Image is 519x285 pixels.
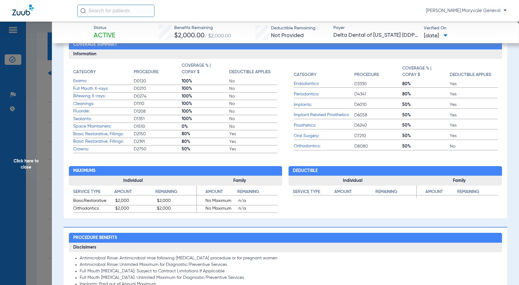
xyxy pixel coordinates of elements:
app-breakdown-title: Procedure [134,62,181,78]
h4: Amount [417,189,457,195]
app-breakdown-title: Amount [417,189,457,198]
app-breakdown-title: Remaining [375,189,416,198]
span: 50% [402,122,450,128]
h3: Disclaimers [69,243,502,253]
li: Full Mouth [MEDICAL_DATA]: Subject to Contract Limitations If Applicable [80,269,497,274]
span: Endodontics: [294,81,354,87]
h4: Deductible Applies [450,72,491,78]
span: Periodontics: [294,91,354,98]
span: D4341 [354,91,402,97]
span: D7210 [354,133,402,139]
span: Orthodontics: [294,143,354,149]
span: D3330 [354,81,402,87]
span: Basic Restorative, Fillings: [73,138,134,145]
span: Fluoride: [73,108,134,115]
h4: Remaining [155,189,196,195]
span: Space Maintainers: [73,123,134,130]
app-breakdown-title: Deductible Applies [229,62,277,78]
span: D0120 [134,78,181,84]
span: D6058 [354,112,402,118]
span: No [229,116,277,122]
app-breakdown-title: Service Type [73,189,114,198]
app-breakdown-title: Deductible Applies [450,62,497,80]
span: No [229,101,277,107]
span: No [229,93,277,99]
span: D2391 [134,139,181,145]
span: No [229,124,277,130]
span: D2150 [134,131,181,137]
span: Verified On [424,25,509,31]
span: 80% [402,81,450,87]
app-breakdown-title: Coverage % | Copay $ [182,62,229,78]
li: Antimicrobial Rinse: Unlimited Maximum for Diagnostic/Preventive Services [80,262,497,268]
h4: Coverage % | Copay $ [182,62,226,75]
li: Full Mouth [MEDICAL_DATA]: Unlimited Maximum for Diagnostic/Preventive Services [80,275,497,281]
app-breakdown-title: Remaining [457,189,498,198]
app-breakdown-title: Service Type [293,189,334,198]
app-breakdown-title: Category [73,62,134,78]
span: Implant Related Prosthetics: [294,112,354,118]
span: D0210 [134,86,181,92]
span: $2,000 [115,198,155,205]
span: D8080 [354,143,402,149]
span: 80% [402,91,450,97]
span: D2750 [134,146,181,152]
div: Chat Widget [488,255,519,285]
span: D6240 [354,122,402,128]
span: Bitewing X-rays: [73,93,134,99]
span: Implants: [294,102,354,108]
span: 100% [182,86,229,92]
span: [DATE] [424,32,448,40]
h3: Family [417,176,502,186]
span: / $2,000.00 [205,34,231,39]
span: D1208 [134,108,181,115]
span: Oral Surgery: [294,133,354,139]
span: D1510 [134,124,181,130]
h4: Remaining [375,189,416,195]
span: Exams: [73,78,134,84]
span: Yes [450,102,497,108]
span: D1110 [134,101,181,107]
h4: Procedure [354,72,379,78]
span: 50% [402,143,450,149]
h3: Individual [69,176,197,186]
span: No [450,143,497,149]
span: D0274 [134,93,181,99]
span: D1351 [134,116,181,122]
span: Yes [450,122,497,128]
span: Yes [450,112,497,118]
span: 100% [182,116,229,122]
span: Status [94,25,115,31]
span: Payer [333,25,418,31]
span: 80% [182,139,229,145]
span: No [229,108,277,115]
h4: Service Type [293,189,334,195]
span: 0% [182,124,229,130]
span: Yes [229,139,277,145]
span: $2,000 [115,205,155,213]
h4: Service Type [73,189,114,195]
h4: Amount [114,189,155,195]
h4: Amount [334,189,375,195]
h2: Procedure Benefits [69,233,502,243]
span: Active [94,31,115,40]
span: Full Mouth X-rays: [73,86,134,92]
span: 50% [182,146,229,152]
span: Yes [229,131,277,137]
span: No Maximum [197,198,236,205]
app-breakdown-title: Category [294,62,354,80]
span: BasicRestorative [73,198,113,205]
h3: Individual [289,176,416,186]
h4: Procedure [134,69,158,75]
span: n/a [238,205,278,213]
span: $2,000.00 [174,32,205,39]
span: Cleanings: [73,101,134,107]
h2: Coverage Summary [69,40,502,49]
app-breakdown-title: Amount [114,189,155,198]
h4: Deductible Applies [229,69,271,75]
span: Yes [450,91,497,97]
span: Orthodontics [73,205,113,213]
span: No Maximum [197,205,236,213]
span: Yes [229,146,277,152]
app-breakdown-title: Procedure [354,62,402,80]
